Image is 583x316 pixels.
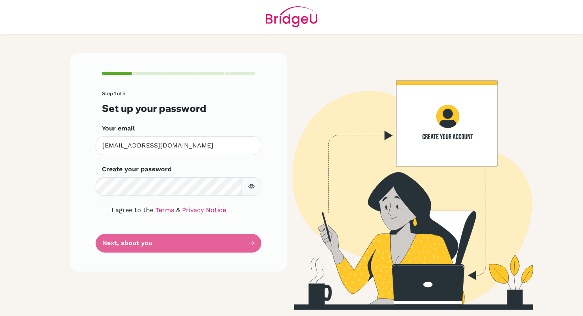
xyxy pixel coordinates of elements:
span: & [176,206,180,214]
span: I agree to the [111,206,153,214]
span: Step 1 of 5 [102,90,125,96]
label: Your email [102,124,135,133]
label: Create your password [102,165,172,174]
a: Privacy Notice [182,206,226,214]
h3: Set up your password [102,103,255,114]
a: Terms [155,206,174,214]
input: Insert your email* [96,136,261,155]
